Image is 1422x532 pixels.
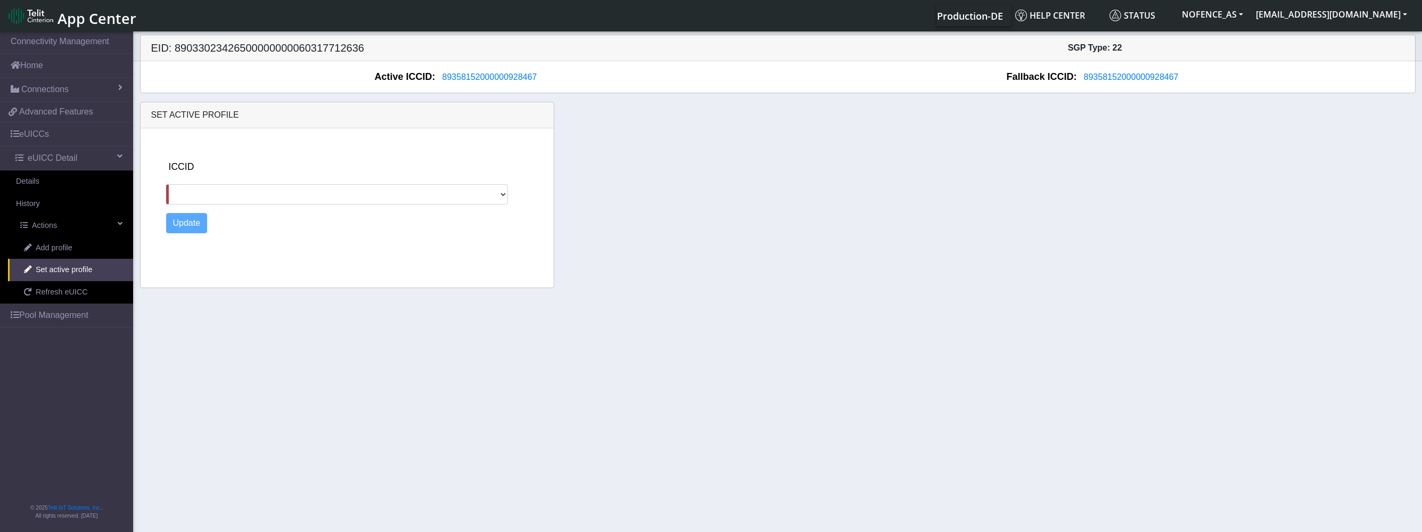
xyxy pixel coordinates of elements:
span: Set active profile [36,264,92,276]
span: Production-DE [937,10,1003,22]
span: Refresh eUICC [36,287,88,298]
span: Advanced Features [19,105,93,118]
span: Status [1109,10,1155,21]
span: Add profile [36,242,72,254]
a: App Center [9,4,135,27]
a: Telit IoT Solutions, Inc. [48,505,101,511]
span: eUICC Detail [28,152,77,165]
a: Refresh eUICC [8,281,133,304]
a: Help center [1011,5,1105,26]
span: Help center [1015,10,1085,21]
a: Actions [4,215,133,237]
img: logo-telit-cinterion-gw-new.png [9,7,53,24]
span: Fallback ICCID: [1007,70,1077,84]
button: NOFENCE_AS [1176,5,1250,24]
span: SGP Type: 22 [1068,43,1122,52]
h5: EID: 89033023426500000000060317712636 [143,42,778,54]
a: Set active profile [8,259,133,281]
label: ICCID [169,160,194,174]
span: Connections [21,83,69,96]
span: Actions [32,220,57,232]
a: Status [1105,5,1176,26]
a: Add profile [8,237,133,259]
span: 89358152000000928467 [442,72,537,81]
span: Set active profile [151,110,239,119]
img: knowledge.svg [1015,10,1027,21]
span: App Center [57,9,136,28]
button: Update [166,213,208,233]
span: Active ICCID: [375,70,435,84]
button: 89358152000000928467 [1077,70,1186,84]
a: Your current platform instance [936,5,1002,26]
a: eUICC Detail [4,146,133,170]
button: [EMAIL_ADDRESS][DOMAIN_NAME] [1250,5,1413,24]
img: status.svg [1109,10,1121,21]
button: 89358152000000928467 [435,70,544,84]
span: 89358152000000928467 [1084,72,1179,81]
